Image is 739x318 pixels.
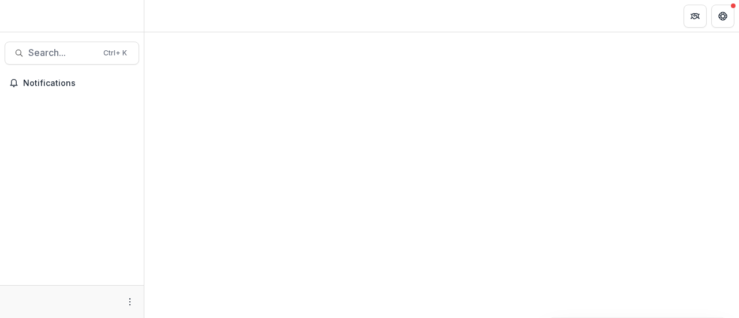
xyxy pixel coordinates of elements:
[5,74,139,92] button: Notifications
[23,78,135,88] span: Notifications
[123,295,137,309] button: More
[5,42,139,65] button: Search...
[101,47,129,59] div: Ctrl + K
[711,5,734,28] button: Get Help
[684,5,707,28] button: Partners
[149,8,198,24] nav: breadcrumb
[28,47,96,58] span: Search...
